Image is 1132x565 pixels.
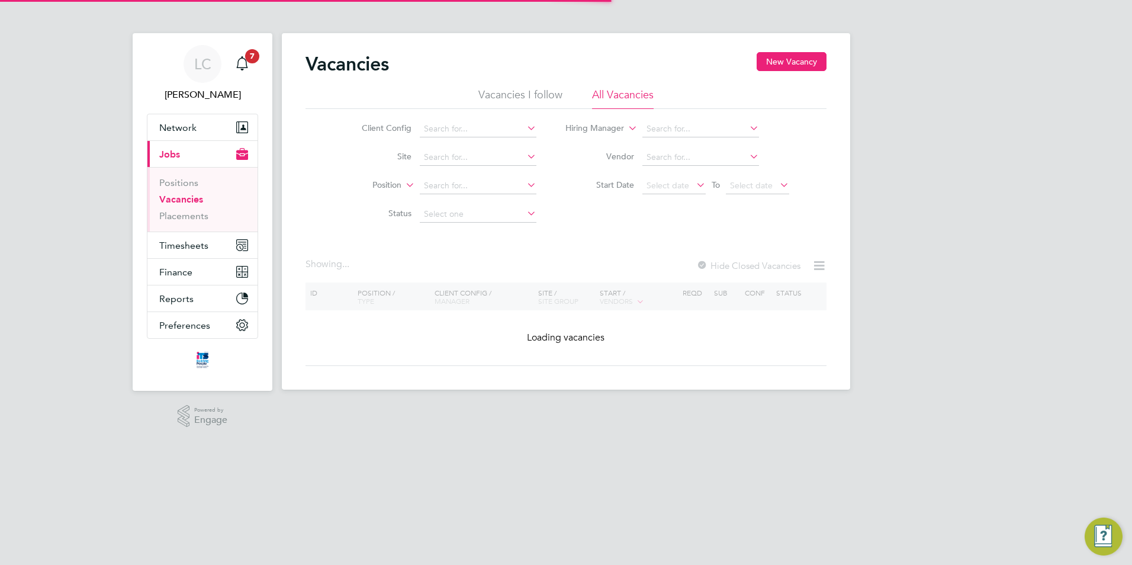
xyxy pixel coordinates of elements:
input: Search for... [642,149,759,166]
button: Network [147,114,258,140]
a: 7 [230,45,254,83]
button: Engage Resource Center [1085,518,1123,556]
span: Powered by [194,405,227,415]
span: 7 [245,49,259,63]
label: Vendor [566,151,634,162]
img: itsconstruction-logo-retina.png [194,351,211,370]
input: Search for... [642,121,759,137]
a: LC[PERSON_NAME] [147,45,258,102]
span: Timesheets [159,240,208,251]
input: Search for... [420,178,536,194]
button: Jobs [147,141,258,167]
button: New Vacancy [757,52,827,71]
nav: Main navigation [133,33,272,391]
span: Louis Crawford [147,88,258,102]
a: Vacancies [159,194,203,205]
span: Network [159,122,197,133]
span: Select date [730,180,773,191]
button: Preferences [147,312,258,338]
span: To [708,177,723,192]
label: Position [333,179,401,191]
h2: Vacancies [305,52,389,76]
span: Engage [194,415,227,425]
span: Select date [647,180,689,191]
div: Jobs [147,167,258,232]
li: Vacancies I follow [478,88,562,109]
a: Placements [159,210,208,221]
a: Powered byEngage [178,405,228,428]
a: Go to home page [147,351,258,370]
button: Timesheets [147,232,258,258]
label: Hiring Manager [556,123,624,134]
label: Hide Closed Vacancies [696,260,800,271]
input: Select one [420,206,536,223]
span: Finance [159,267,192,278]
div: Showing [305,258,352,271]
label: Start Date [566,179,634,190]
li: All Vacancies [592,88,654,109]
input: Search for... [420,149,536,166]
span: LC [194,56,211,72]
span: ... [342,258,349,270]
input: Search for... [420,121,536,137]
button: Finance [147,259,258,285]
span: Reports [159,293,194,304]
span: Jobs [159,149,180,160]
a: Positions [159,177,198,188]
label: Client Config [343,123,411,133]
span: Preferences [159,320,210,331]
label: Status [343,208,411,219]
label: Site [343,151,411,162]
button: Reports [147,285,258,312]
